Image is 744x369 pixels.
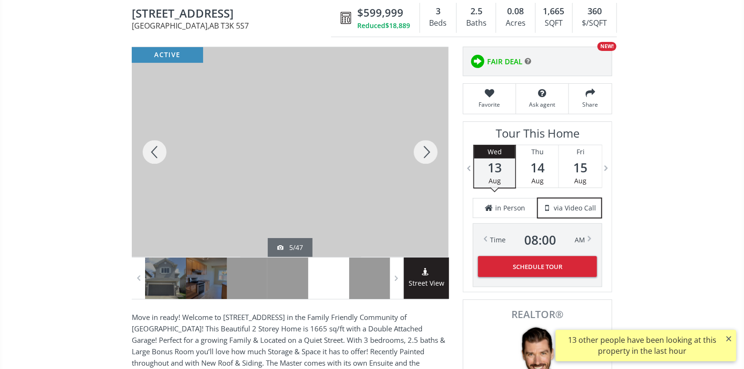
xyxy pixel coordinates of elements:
span: in Person [496,203,526,213]
span: 241 Covewood Circle NE [132,7,336,22]
button: × [721,330,736,347]
span: 13 [474,161,515,174]
div: 2.5 [461,5,491,18]
span: $599,999 [357,5,403,20]
div: SQFT [540,16,568,30]
span: 14 [516,161,558,174]
div: Thu [516,145,558,159]
span: [GEOGRAPHIC_DATA] , AB T3K 5S7 [132,22,336,30]
div: $/SQFT [578,16,612,30]
span: Aug [489,176,501,185]
div: Baths [461,16,491,30]
span: REALTOR® [474,309,601,319]
div: 13 other people have been looking at this property in the last hour [560,335,724,357]
button: Schedule Tour [478,256,597,277]
div: Fri [559,145,602,159]
div: 5/47 [277,243,303,252]
span: 1,665 [543,5,565,18]
div: Time AM [490,233,585,247]
div: 0.08 [501,5,530,18]
img: rating icon [468,52,487,71]
div: Reduced [357,21,410,30]
span: Ask agent [521,100,564,109]
div: Beds [425,16,451,30]
span: Favorite [468,100,511,109]
div: 3 [425,5,451,18]
span: Street View [404,278,449,289]
div: Acres [501,16,530,30]
span: Aug [575,176,587,185]
span: 15 [559,161,602,174]
span: 08 : 00 [524,233,556,247]
div: active [132,47,203,63]
div: 360 [578,5,612,18]
span: via Video Call [554,203,596,213]
span: $18,889 [385,21,410,30]
div: NEW! [597,42,617,51]
span: FAIR DEAL [487,57,522,67]
span: Share [574,100,607,109]
h3: Tour This Home [473,127,602,145]
span: Aug [531,176,544,185]
div: Wed [474,145,515,159]
div: 241 Covewood Circle NE Calgary, AB T3K 5S7 - Photo 5 of 47 [132,47,449,257]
